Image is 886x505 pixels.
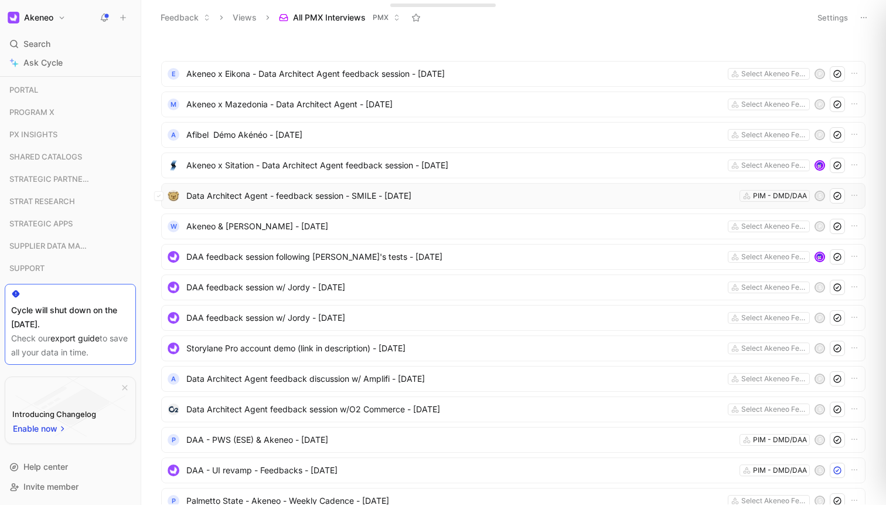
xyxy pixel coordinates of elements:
[5,192,136,210] div: STRAT RESEARCH
[227,9,262,26] button: Views
[816,497,824,505] div: S
[186,97,723,111] span: Akeneo x Mazedonia - Data Architect Agent - [DATE]
[9,262,45,274] span: SUPPORT
[741,404,807,415] div: Select Akeneo Features
[812,9,853,26] button: Settings
[161,274,865,300] a: logoDAA feedback session w/ Jordy - [DATE]Select Akeneo FeaturesS
[23,56,63,70] span: Ask Cycle
[741,251,807,263] div: Select Akeneo Features
[168,221,179,232] div: W
[9,128,57,140] span: PX INSIGHTS
[816,131,824,139] div: P
[5,170,136,191] div: STRATEGIC PARTNERSHIP
[161,122,865,148] a: AAfibel Démo Akénéo - [DATE]Select Akeneo FeaturesP
[161,396,865,422] a: logoData Architect Agent feedback session w/O2 Commerce - [DATE]Select Akeneo FeaturesS
[186,341,723,355] span: Storylane Pro account demo (link in description) - [DATE]
[161,244,865,270] a: logoDAA feedback session following [PERSON_NAME]'s tests - [DATE]Select Akeneo Featuresavatar
[11,303,130,331] div: Cycle will shut down on the [DATE].
[816,466,824,475] div: S
[9,151,82,162] span: SHARED CATALOGS
[168,343,179,354] img: logo
[168,129,179,141] div: A
[23,462,68,472] span: Help center
[816,70,824,78] div: P
[5,148,136,165] div: SHARED CATALOGS
[816,375,824,383] div: P
[161,305,865,331] a: logoDAA feedback session w/ Jordy - [DATE]Select Akeneo FeaturesP
[5,103,136,121] div: PROGRAM X
[186,311,723,325] span: DAA feedback session w/ Jordy - [DATE]
[168,404,179,415] img: logo
[816,405,824,414] div: S
[9,84,38,96] span: PORTAL
[9,173,91,185] span: STRATEGIC PARTNERSHIP
[741,221,807,232] div: Select Akeneo Features
[168,190,179,202] img: logo
[5,81,136,99] div: PORTAL
[753,465,807,476] div: PIM - DMD/DAA
[816,283,824,292] div: S
[816,344,824,353] div: P
[50,333,100,343] a: export guide
[5,458,136,476] div: Help center
[741,68,807,80] div: Select Akeneo Features
[816,192,824,200] div: S
[753,434,807,446] div: PIM - DMD/DAA
[12,421,67,436] button: Enable now
[5,215,136,236] div: STRATEGIC APPS
[161,427,865,453] a: PDAA - PWS (ESE) & Akeneo - [DATE]PIM - DMD/DAAS
[741,99,807,110] div: Select Akeneo Features
[5,148,136,169] div: SHARED CATALOGS
[741,160,807,171] div: Select Akeneo Features
[741,129,807,141] div: Select Akeneo Features
[5,81,136,102] div: PORTAL
[161,61,865,87] a: EAkeneo x Eikona - Data Architect Agent feedback session - [DATE]Select Akeneo FeaturesP
[168,282,179,293] img: logo
[186,158,723,172] span: Akeneo x Sitation - Data Architect Agent feedback session - [DATE]
[9,218,73,229] span: STRATEGIC APPS
[161,213,865,239] a: WAkeneo & [PERSON_NAME] - [DATE]Select Akeneo FeaturesP
[9,195,75,207] span: STRAT RESEARCH
[186,433,735,447] span: DAA - PWS (ESE) & Akeneo - [DATE]
[186,280,723,294] span: DAA feedback session w/ Jordy - [DATE]
[168,99,179,110] div: M
[293,12,366,23] span: All PMX Interviews
[186,463,735,477] span: DAA - UI revamp - Feedbacks - [DATE]
[816,314,824,322] div: P
[5,9,69,26] button: AkeneoAkeneo
[741,343,807,354] div: Select Akeneo Features
[5,35,136,53] div: Search
[161,335,865,361] a: logoStorylane Pro account demo (link in description) - [DATE]Select Akeneo FeaturesP
[186,128,723,142] span: Afibel Démo Akénéo - [DATE]
[13,422,59,436] span: Enable now
[5,54,136,72] a: Ask Cycle
[274,9,405,26] button: All PMX InterviewsPMX
[816,222,824,231] div: P
[741,312,807,324] div: Select Akeneo Features
[168,68,179,80] div: E
[5,478,136,496] div: Invite member
[5,215,136,232] div: STRATEGIC APPS
[816,436,824,444] div: S
[24,12,53,23] h1: Akeneo
[168,465,179,476] img: logo
[5,259,136,277] div: SUPPORT
[5,237,136,255] div: SUPPLIER DATA MANAGER
[15,377,125,437] img: bg-BLZuj68n.svg
[8,12,19,23] img: Akeneo
[161,91,865,117] a: MAkeneo x Mazedonia - Data Architect Agent - [DATE]Select Akeneo FeaturesP
[186,189,735,203] span: Data Architect Agent - feedback session - SMILE - [DATE]
[161,457,865,483] a: logoDAA - UI revamp - Feedbacks - [DATE]PIM - DMD/DAAS
[161,366,865,392] a: AData Architect Agent feedback discussion w/ Amplifi - [DATE]Select Akeneo FeaturesP
[161,152,865,178] a: logoAkeneo x Sitation - Data Architect Agent feedback session - [DATE]Select Akeneo Featuresavatar
[161,183,865,209] a: logoData Architect Agent - feedback session - SMILE - [DATE]PIM - DMD/DAAS
[11,331,130,360] div: Check our to save all your data in time.
[741,282,807,293] div: Select Akeneo Features
[9,240,91,252] span: SUPPLIER DATA MANAGER
[816,253,824,261] img: avatar
[5,170,136,188] div: STRATEGIC PARTNERSHIP
[5,126,136,147] div: PX INSIGHTS
[23,482,79,492] span: Invite member
[373,12,389,23] span: PMX
[5,103,136,124] div: PROGRAM X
